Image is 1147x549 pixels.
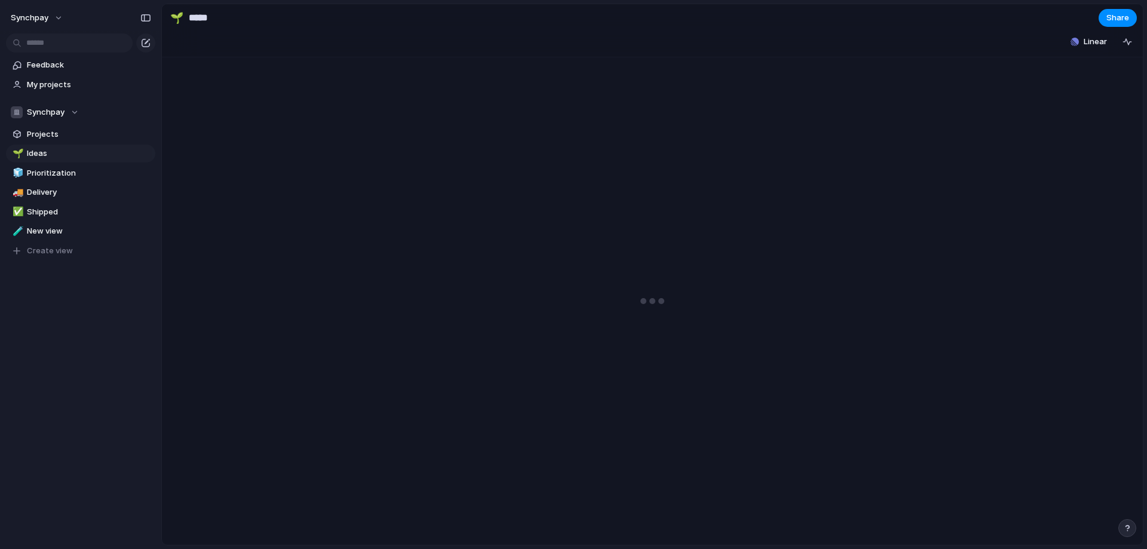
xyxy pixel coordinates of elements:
div: 🧪 [13,225,21,238]
div: 🌱 [13,147,21,161]
button: Create view [6,242,155,260]
button: 🌱 [167,8,186,27]
a: Projects [6,125,155,143]
button: 🧊 [11,167,23,179]
a: 🧪New view [6,222,155,240]
span: Synchpay [27,106,65,118]
span: Linear [1084,36,1107,48]
a: ✅Shipped [6,203,155,221]
span: Create view [27,245,73,257]
span: Share [1106,12,1129,24]
span: Ideas [27,148,151,160]
span: My projects [27,79,151,91]
a: 🚚Delivery [6,183,155,201]
a: 🧊Prioritization [6,164,155,182]
button: 🌱 [11,148,23,160]
span: synchpay [11,12,48,24]
a: My projects [6,76,155,94]
button: 🚚 [11,186,23,198]
button: 🧪 [11,225,23,237]
span: Projects [27,128,151,140]
a: Feedback [6,56,155,74]
button: Synchpay [6,103,155,121]
span: New view [27,225,151,237]
div: ✅ [13,205,21,219]
span: Shipped [27,206,151,218]
a: 🌱Ideas [6,145,155,162]
button: synchpay [5,8,69,27]
span: Delivery [27,186,151,198]
span: Feedback [27,59,151,71]
div: 🌱 [170,10,183,26]
button: Linear [1066,33,1112,51]
button: ✅ [11,206,23,218]
span: Prioritization [27,167,151,179]
div: 🧊 [13,166,21,180]
button: Share [1099,9,1137,27]
div: 🚚 [13,186,21,200]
